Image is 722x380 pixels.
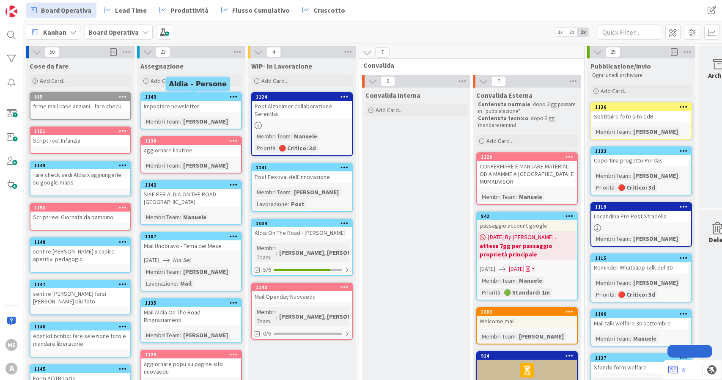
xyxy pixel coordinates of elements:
[30,169,130,188] div: fare check sedi Aldia x aggiungerle su google maps
[517,276,544,285] div: Manuele
[631,127,680,136] div: [PERSON_NAME]
[481,353,577,359] div: 914
[34,94,130,100] div: 815
[615,290,616,299] span: :
[252,291,352,302] div: Mail Openday Nuovaedu
[297,3,350,18] a: Cruscotto
[141,145,241,156] div: aggiornare linktree
[30,280,131,315] a: 1147sentire [PERSON_NAME] farsi [PERSON_NAME] piu foto
[251,219,353,276] a: 1034Aldia On The Road - [PERSON_NAME]Membri Team:[PERSON_NAME], [PERSON_NAME]5/6
[616,290,657,299] div: 🔴 Critico: 3d
[141,189,241,207] div: SIAE PER ALDIA ON THE ROAD [GEOGRAPHIC_DATA]
[144,330,180,340] div: Membri Team
[477,153,577,187] div: 1128CONFERMARE E MANDARE MATERIALI OD A MAMME A [GEOGRAPHIC_DATA] E MUMADVISOR
[140,62,184,70] span: Assegnazione
[256,284,352,290] div: 1140
[45,47,59,57] span: 50
[169,80,227,88] h5: Aldia - Persone
[476,152,578,205] a: 1128CONFERMARE E MANDARE MATERIALI OD A MAMME A [GEOGRAPHIC_DATA] E MUMADVISORMembri Team:Manuele
[477,308,577,316] div: 1089
[381,76,395,86] span: 0
[88,28,139,36] b: Board Operativa
[141,299,241,325] div: 1135Mail Aldia On The Road - Ringraziamenti
[151,77,178,85] span: Add Card...
[365,91,420,99] span: Convalida Interna
[289,199,307,209] div: Post
[478,115,528,122] strong: Contenuto tecnico
[594,127,630,136] div: Membri Team
[30,323,130,349] div: 1146èpst kit bimbo: fare selezione foto e mandare liberatorie
[591,310,691,318] div: 1106
[181,330,230,340] div: [PERSON_NAME]
[145,352,241,358] div: 1129
[591,103,691,122] div: 1136Sostituire foto sito CdB
[256,165,352,171] div: 1141
[141,137,241,145] div: 1130
[141,181,241,207] div: 1142SIAE PER ALDIA ON THE ROAD [GEOGRAPHIC_DATA]
[144,279,177,288] div: Lavorazione
[256,220,352,226] div: 1034
[145,234,241,240] div: 1107
[590,102,692,140] a: 1136Sostituire foto sito CdBMembri Team:[PERSON_NAME]
[141,233,241,251] div: 1107Mail Unobravo - Tema del Mese
[276,248,277,257] span: :
[630,278,631,287] span: :
[144,256,159,264] span: [DATE]
[532,264,535,273] div: Y
[591,103,691,111] div: 1136
[30,246,130,264] div: sentire [PERSON_NAME] x capire aperitivi pedagogici
[30,365,130,373] div: 1145
[30,161,131,196] a: 1149fare check sedi Aldia x aggiungerle su google maps
[477,352,577,360] div: 914
[516,276,517,285] span: :
[30,93,130,112] div: 815firme mail case anziani - fare check
[480,288,500,297] div: Priorità
[141,307,241,325] div: Mail Aldia On The Road - Ringraziamenti
[141,93,241,101] div: 1143
[601,87,628,95] span: Add Card...
[509,264,524,273] span: [DATE]
[255,243,276,262] div: Membri Team
[180,212,181,222] span: :
[30,204,130,212] div: 1150
[30,204,130,223] div: 1150Script reel Giornata da bambino
[477,161,577,187] div: CONFERMARE E MANDARE MATERIALI OD A MAMME A [GEOGRAPHIC_DATA] E MUMADVISOR
[30,101,130,112] div: firme mail case anziani - fare check
[590,146,692,196] a: 1133Copertina progetto PerdasMembri Team:[PERSON_NAME]Priorità:🔴 Critico: 3d
[517,192,544,201] div: Manuele
[616,183,657,192] div: 🔴 Critico: 3d
[255,307,276,326] div: Membri Team
[590,62,651,70] span: Pubblicazione/invio
[30,330,130,349] div: èpst kit bimbo: fare selezione foto e mandare liberatorie
[140,180,242,225] a: 1142SIAE PER ALDIA ON THE ROAD [GEOGRAPHIC_DATA]Membri Team:Manuele
[591,354,691,362] div: 1137
[99,3,152,18] a: Lead Time
[40,77,67,85] span: Add Card...
[30,62,69,70] span: Cose da fare
[181,117,230,126] div: [PERSON_NAME]
[251,283,353,340] a: 1140Mail Openday NuovaeduMembri Team:[PERSON_NAME], [PERSON_NAME]0/6
[34,324,130,330] div: 1146
[591,203,691,211] div: 1119
[252,93,352,101] div: 1124
[252,227,352,238] div: Aldia On The Road - [PERSON_NAME]
[591,362,691,373] div: Sfondo form welfare
[30,93,130,101] div: 815
[34,205,130,211] div: 1150
[577,28,589,36] span: 3x
[595,204,691,210] div: 1119
[631,334,659,343] div: Manuele
[594,334,630,343] div: Membri Team
[256,94,352,100] div: 1124
[177,279,178,288] span: :
[277,248,374,257] div: [PERSON_NAME], [PERSON_NAME]
[277,143,318,153] div: 🔴 Critico: 3d
[500,288,502,297] span: :
[30,127,130,135] div: 1151
[41,5,91,15] span: Board Operativa
[555,28,566,36] span: 1x
[477,153,577,161] div: 1128
[594,171,630,180] div: Membri Team
[594,183,615,192] div: Priorità
[34,162,130,168] div: 1149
